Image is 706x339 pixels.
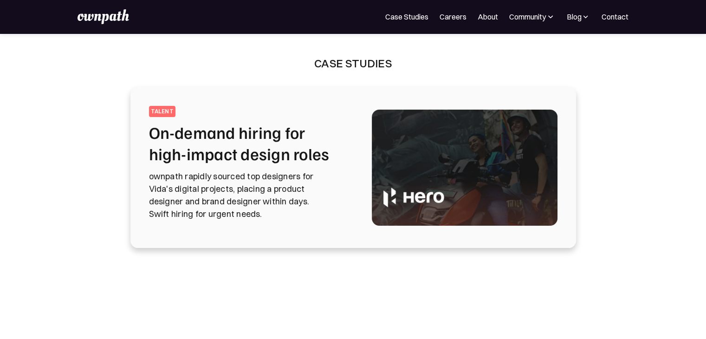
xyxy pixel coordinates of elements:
[509,11,555,22] div: Community
[149,122,350,164] h2: On-demand hiring for high-impact design roles
[440,11,466,22] a: Careers
[566,11,581,22] div: Blog
[478,11,498,22] a: About
[149,170,350,220] p: ownpath rapidly sourced top designers for Vida's digital projects, placing a product designer and...
[602,11,628,22] a: Contact
[314,56,392,71] div: Case Studies
[566,11,590,22] div: Blog
[151,108,174,115] div: talent
[385,11,428,22] a: Case Studies
[149,106,557,229] a: talentOn-demand hiring for high-impact design rolesownpath rapidly sourced top designers for Vida...
[509,11,546,22] div: Community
